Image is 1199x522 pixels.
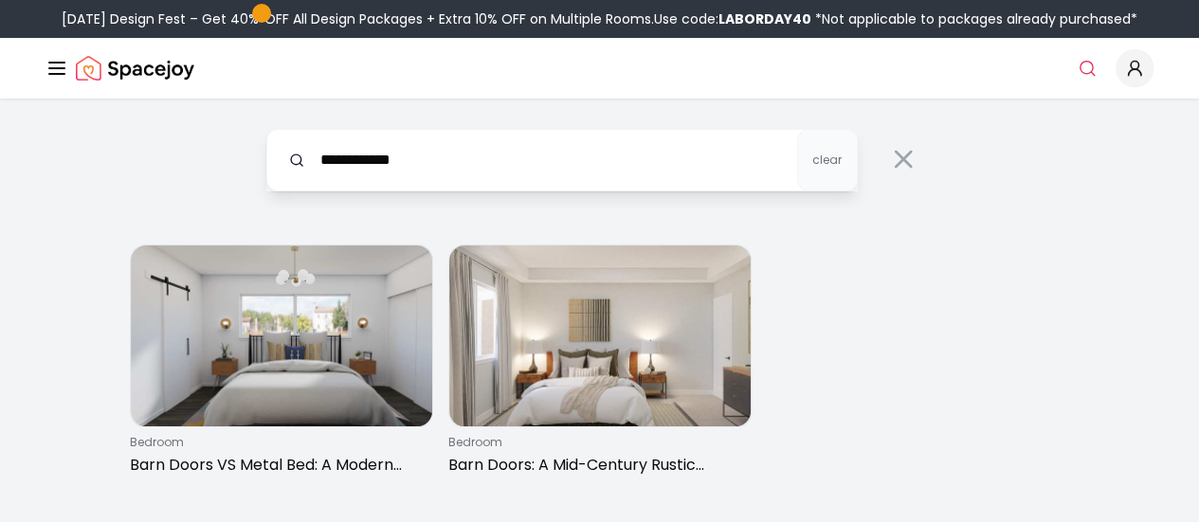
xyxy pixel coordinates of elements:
[654,9,811,28] span: Use code:
[718,9,811,28] b: LABORDAY40
[448,454,744,477] p: Barn Doors: A Mid-Century Rustic Bedroom
[448,435,744,450] p: bedroom
[811,9,1137,28] span: *Not applicable to packages already purchased*
[76,49,194,87] img: Spacejoy Logo
[45,38,1154,99] nav: Global
[130,454,426,477] p: Barn Doors VS Metal Bed: A Modern Industrial Bedroom
[62,9,1137,28] div: [DATE] Design Fest – Get 40% OFF All Design Packages + Extra 10% OFF on Multiple Rooms.
[812,153,842,168] span: clear
[76,49,194,87] a: Spacejoy
[449,245,751,426] img: Barn Doors: A Mid-Century Rustic Bedroom
[131,245,432,426] img: Barn Doors VS Metal Bed: A Modern Industrial Bedroom
[797,129,858,191] button: clear
[448,244,752,484] a: Barn Doors: A Mid-Century Rustic BedroombedroomBarn Doors: A Mid-Century Rustic Bedroom
[130,244,433,484] a: Barn Doors VS Metal Bed: A Modern Industrial Bedroom bedroomBarn Doors VS Metal Bed: A Modern Ind...
[130,435,426,450] p: bedroom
